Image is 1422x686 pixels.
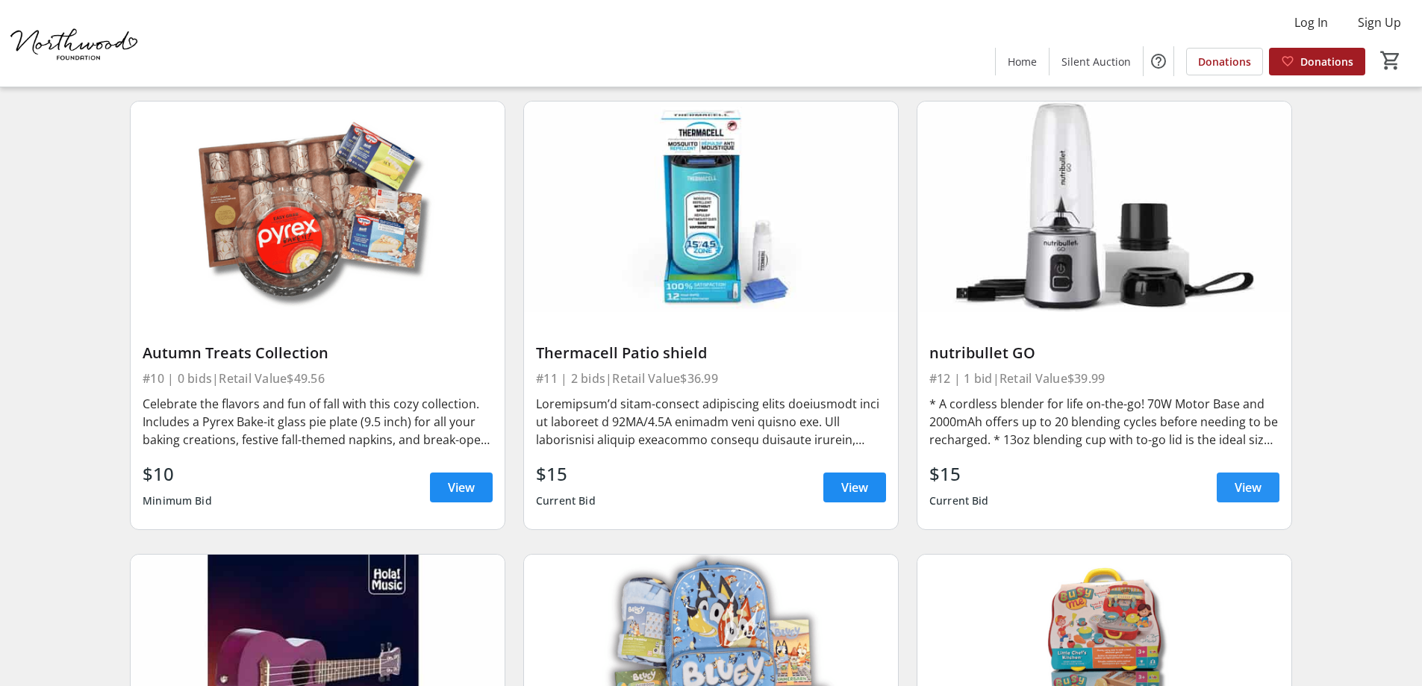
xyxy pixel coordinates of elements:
div: $15 [929,461,989,487]
img: nutribullet GO [917,102,1291,312]
span: View [1235,478,1262,496]
span: Donations [1198,54,1251,69]
span: Silent Auction [1061,54,1131,69]
button: Log In [1282,10,1340,34]
div: Autumn Treats Collection [143,344,493,362]
img: Northwood Foundation's Logo [9,6,142,81]
div: Minimum Bid [143,487,212,514]
div: $15 [536,461,596,487]
div: #11 | 2 bids | Retail Value $36.99 [536,368,886,389]
img: Autumn Treats Collection [131,102,505,312]
a: View [430,473,493,502]
img: Thermacell Patio shield [524,102,898,312]
span: Donations [1300,54,1353,69]
span: Log In [1294,13,1328,31]
a: View [1217,473,1279,502]
div: #12 | 1 bid | Retail Value $39.99 [929,368,1279,389]
a: View [823,473,886,502]
div: $10 [143,461,212,487]
a: Silent Auction [1050,48,1143,75]
div: Loremipsum’d sitam-consect adipiscing elits doeiusmodt inci ut laboreet d 92MA/4.5A enimadm veni ... [536,395,886,449]
button: Help [1144,46,1173,76]
a: Donations [1186,48,1263,75]
div: * A cordless blender for life on-the-go! 70W Motor Base and 2000mAh offers up to 20 blending cycl... [929,395,1279,449]
button: Cart [1377,47,1404,74]
a: Donations [1269,48,1365,75]
div: Celebrate the flavors and fun of fall with this cozy collection. Includes a Pyrex Bake-it glass p... [143,395,493,449]
div: Current Bid [536,487,596,514]
div: Current Bid [929,487,989,514]
div: nutribullet GO [929,344,1279,362]
span: View [448,478,475,496]
span: Sign Up [1358,13,1401,31]
a: Home [996,48,1049,75]
div: Thermacell Patio shield [536,344,886,362]
span: View [841,478,868,496]
button: Sign Up [1346,10,1413,34]
div: #10 | 0 bids | Retail Value $49.56 [143,368,493,389]
span: Home [1008,54,1037,69]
